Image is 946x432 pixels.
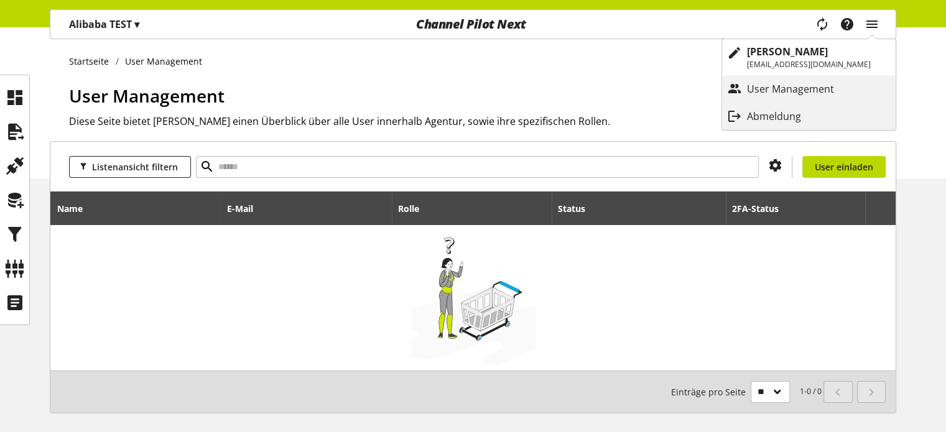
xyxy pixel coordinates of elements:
div: E-Mail [227,202,266,215]
div: Rolle [398,202,432,215]
a: User Management [722,78,896,100]
p: Abmeldung [747,109,826,124]
p: User Management [747,81,859,96]
small: 1-0 / 0 [671,381,822,403]
p: [EMAIL_ADDRESS][DOMAIN_NAME] [747,59,871,70]
div: 2FA-Status [732,196,858,221]
p: Alibaba TEST [69,17,139,32]
nav: main navigation [50,9,896,39]
a: Startseite [69,55,116,68]
div: Status [558,202,598,215]
div: Name [57,202,95,215]
span: Listenansicht filtern [92,160,178,173]
b: [PERSON_NAME] [747,45,828,58]
span: User einladen [815,160,873,173]
span: Einträge pro Seite [671,385,751,398]
a: User einladen [802,156,886,178]
h2: Diese Seite bietet [PERSON_NAME] einen Überblick über alle User innerhalb Agentur, sowie ihre spe... [69,114,896,129]
span: User Management [69,84,225,108]
span: ▾ [134,17,139,31]
a: [PERSON_NAME][EMAIL_ADDRESS][DOMAIN_NAME] [722,39,896,75]
button: Listenansicht filtern [69,156,191,178]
